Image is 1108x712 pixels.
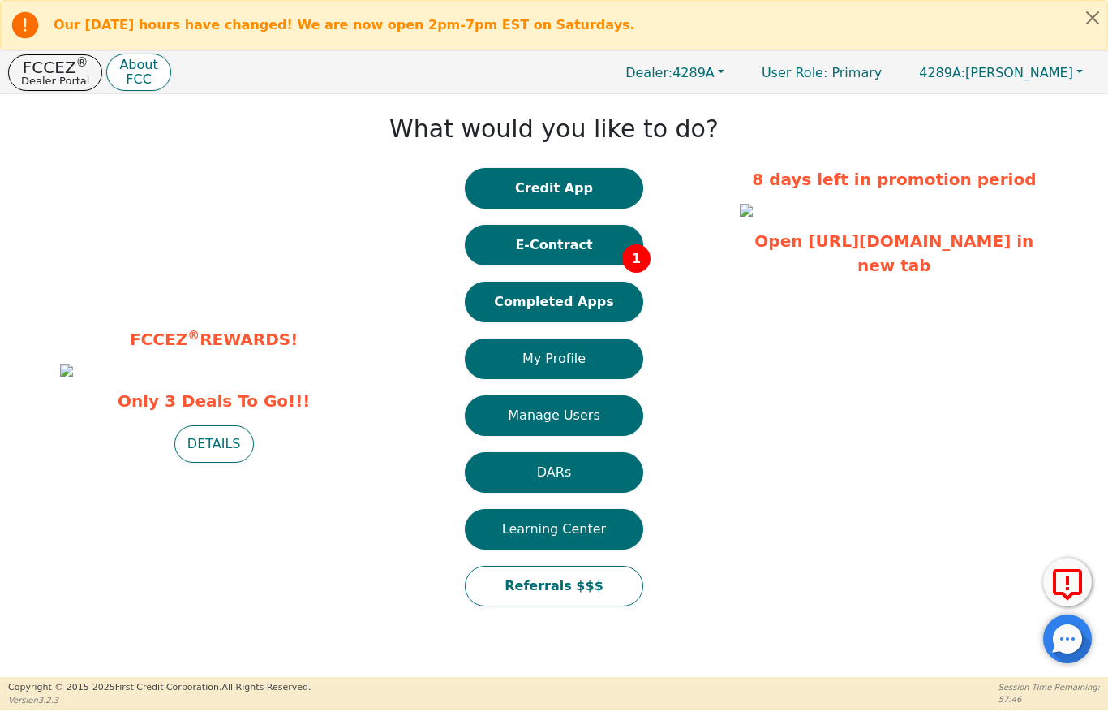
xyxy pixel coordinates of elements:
button: My Profile [465,339,643,379]
button: Close alert [1078,1,1107,34]
p: FCCEZ REWARDS! [60,327,368,352]
button: AboutFCC [106,54,170,92]
a: Open [URL][DOMAIN_NAME] in new tab [754,231,1033,275]
p: FCC [119,73,157,86]
button: Dealer:4289A [608,60,741,85]
span: Only 3 Deals To Go!!! [60,389,368,413]
span: [PERSON_NAME] [919,65,1073,80]
button: DARs [465,452,643,493]
button: Referrals $$$ [465,566,643,606]
button: Manage Users [465,395,643,436]
span: 4289A: [919,65,965,80]
span: All Rights Reserved. [221,682,311,693]
p: Version 3.2.3 [8,694,311,706]
span: 4289A [625,65,715,80]
p: About [119,58,157,71]
button: Report Error to FCC [1043,558,1092,606]
p: Session Time Remaining: [998,681,1100,693]
img: f79a2fdf-44c8-4226-92e6-c82fdab5cc3d [60,364,73,377]
button: E-Contract1 [465,225,643,265]
p: Copyright © 2015- 2025 First Credit Corporation. [8,681,311,695]
p: 57:46 [998,693,1100,706]
p: Dealer Portal [21,76,89,86]
b: Our [DATE] hours have changed! We are now open 2pm-7pm EST on Saturdays. [54,17,635,32]
a: User Role: Primary [745,57,898,88]
button: Credit App [465,168,643,209]
span: 1 [622,244,651,273]
sup: ® [76,55,88,70]
p: 8 days left in promotion period [740,167,1048,192]
button: 4289A:[PERSON_NAME] [902,60,1100,85]
sup: ® [187,328,200,343]
img: 74c8d3bc-674b-4979-a1cf-131f00cd43d8 [740,204,753,217]
button: FCCEZ®Dealer Portal [8,54,102,91]
button: DETAILS [174,425,254,463]
span: User Role : [762,65,827,80]
h1: What would you like to do? [389,114,719,144]
p: Primary [745,57,898,88]
span: Dealer: [625,65,672,80]
button: Completed Apps [465,282,643,322]
button: Learning Center [465,509,643,550]
p: FCCEZ [21,59,89,76]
